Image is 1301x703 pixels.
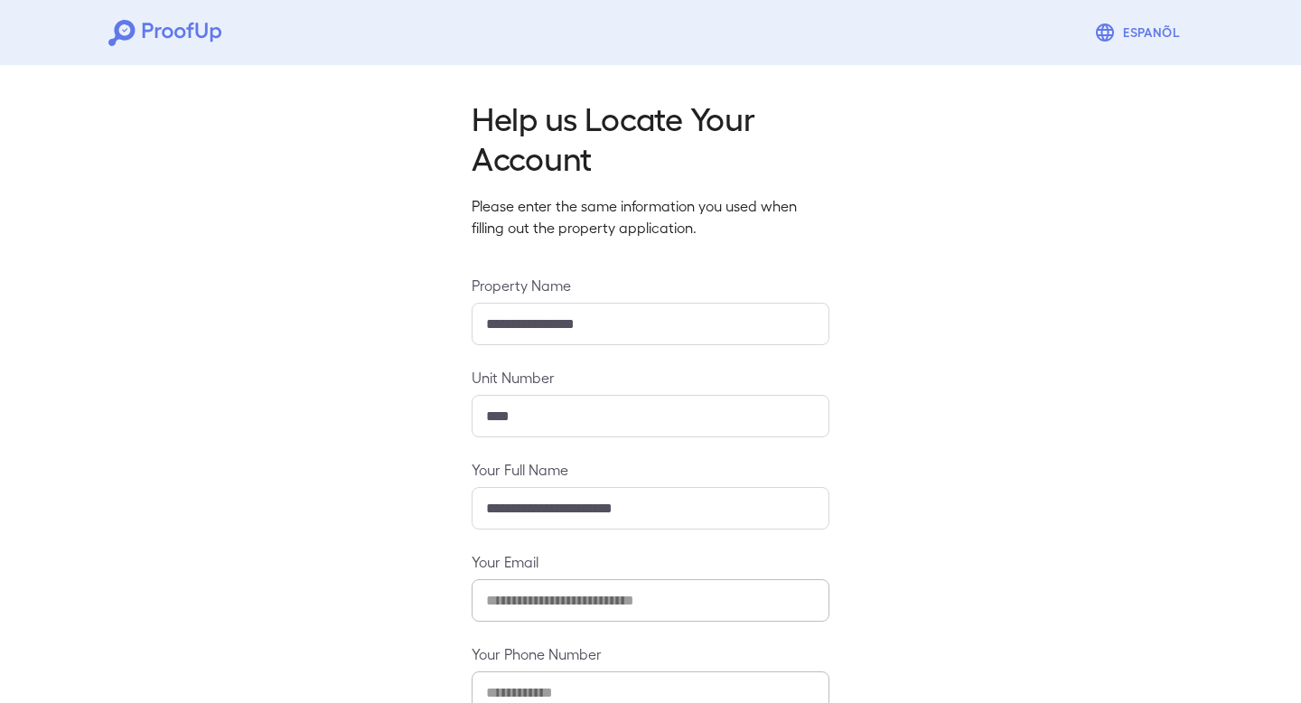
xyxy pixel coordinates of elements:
button: Espanõl [1087,14,1193,51]
p: Please enter the same information you used when filling out the property application. [472,195,829,239]
h2: Help us Locate Your Account [472,98,829,177]
label: Your Phone Number [472,643,829,664]
label: Unit Number [472,367,829,388]
label: Property Name [472,275,829,295]
label: Your Full Name [472,459,829,480]
label: Your Email [472,551,829,572]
